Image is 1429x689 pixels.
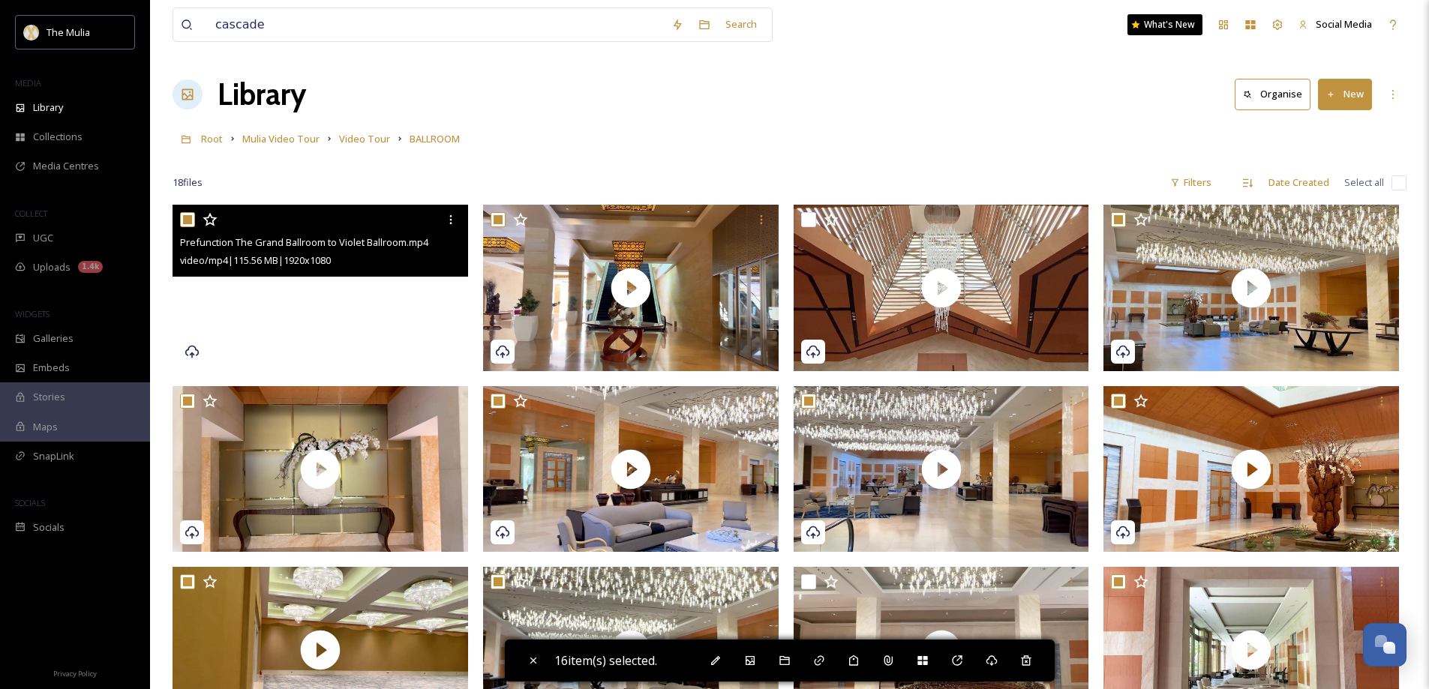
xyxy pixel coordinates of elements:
[201,130,223,148] a: Root
[33,331,74,346] span: Galleries
[483,386,779,553] img: thumbnail
[1261,168,1337,197] div: Date Created
[410,130,460,148] a: BALLROOM
[33,260,71,274] span: Uploads
[794,386,1089,553] img: thumbnail
[1235,79,1310,109] button: Organise
[78,261,103,273] div: 1.4k
[794,205,1089,371] img: thumbnail
[339,130,390,148] a: Video Tour
[33,420,58,434] span: Maps
[33,449,74,463] span: SnapLink
[15,208,47,219] span: COLLECT
[180,235,428,249] span: Prefunction The Grand Ballroom to Violet Ballroom.mp4
[15,497,45,508] span: SOCIALS
[1344,175,1384,190] span: Select all
[173,205,468,371] video: Prefunction The Grand Ballroom to Violet Ballroom.mp4
[33,159,99,173] span: Media Centres
[15,77,41,88] span: MEDIA
[173,386,468,553] img: thumbnail
[53,669,97,679] span: Privacy Policy
[173,175,203,190] span: 18 file s
[483,205,779,371] img: thumbnail
[208,8,664,41] input: Search your library
[242,130,320,148] a: Mulia Video Tour
[1127,14,1202,35] a: What's New
[15,308,50,319] span: WIDGETS
[33,100,63,115] span: Library
[1103,205,1399,371] img: thumbnail
[242,132,320,145] span: Mulia Video Tour
[1235,79,1318,109] a: Organise
[33,390,65,404] span: Stories
[24,25,39,40] img: mulia_logo.png
[1363,623,1406,667] button: Open Chat
[339,132,390,145] span: Video Tour
[33,361,70,375] span: Embeds
[718,10,764,39] div: Search
[1318,79,1372,109] button: New
[218,72,306,117] a: Library
[1163,168,1219,197] div: Filters
[201,132,223,145] span: Root
[33,520,65,535] span: Socials
[554,652,657,669] span: 16 item(s) selected.
[33,130,83,144] span: Collections
[47,25,90,39] span: The Mulia
[33,231,53,245] span: UGC
[53,664,97,682] a: Privacy Policy
[1103,386,1399,553] img: thumbnail
[180,253,331,267] span: video/mp4 | 115.56 MB | 1920 x 1080
[410,132,460,145] span: BALLROOM
[1291,10,1379,39] a: Social Media
[1316,17,1372,31] span: Social Media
